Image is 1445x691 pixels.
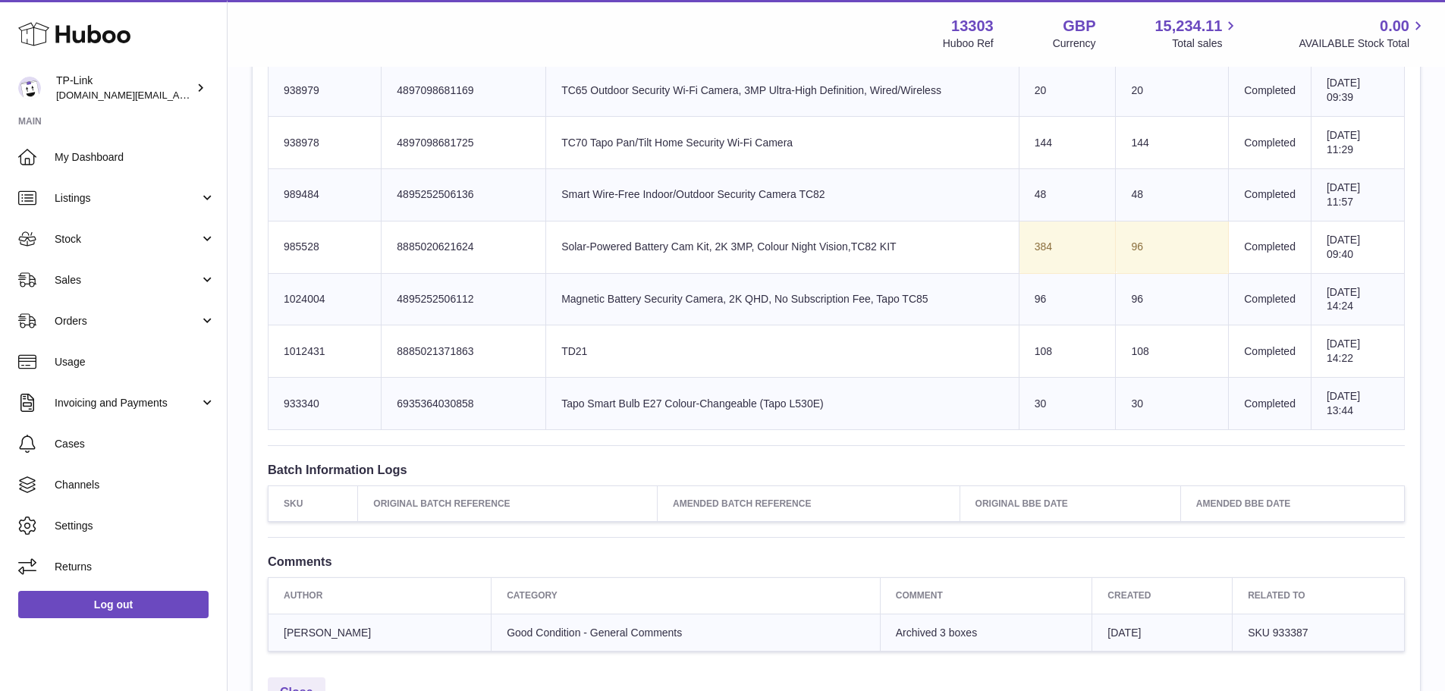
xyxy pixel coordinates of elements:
td: [DATE] 14:22 [1311,325,1404,378]
th: Author [269,578,492,614]
td: 6935364030858 [382,378,546,430]
span: [DATE] [1107,627,1141,639]
td: Solar-Powered Battery Cam Kit, 2K 3MP, Colour Night Vision,TC82 KIT [546,221,1019,273]
th: Original Batch Reference [358,486,658,522]
span: [PERSON_NAME] [284,627,371,639]
div: TP-Link [56,74,193,102]
span: My Dashboard [55,150,215,165]
a: 15,234.11 Total sales [1154,16,1239,51]
span: [DOMAIN_NAME][EMAIL_ADDRESS][DOMAIN_NAME] [56,89,302,101]
td: Completed [1229,273,1311,325]
td: [DATE] 14:24 [1311,273,1404,325]
th: Related to [1233,578,1405,614]
span: AVAILABLE Stock Total [1299,36,1427,51]
th: SKU [269,486,358,522]
span: Returns [55,560,215,574]
span: Good Condition - General Comments [507,627,682,639]
td: Completed [1229,325,1311,378]
td: 20 [1116,64,1229,117]
span: Orders [55,314,199,328]
td: TC70 Tapo Pan/Tilt Home Security Wi-Fi Camera [546,117,1019,169]
span: Archived 3 boxes [896,627,977,639]
td: 384 [1019,221,1116,273]
td: Completed [1229,117,1311,169]
td: TC65 Outdoor Security Wi-Fi Camera, 3MP Ultra-High Definition, Wired/Wireless [546,64,1019,117]
td: 8885020621624 [382,221,546,273]
th: Amended Batch Reference [658,486,960,522]
div: Huboo Ref [943,36,994,51]
th: Created [1092,578,1233,614]
td: 1012431 [269,325,382,378]
h3: Comments [268,553,1405,570]
div: Currency [1053,36,1096,51]
td: Smart Wire-Free Indoor/Outdoor Security Camera TC82 [546,169,1019,221]
td: Completed [1229,169,1311,221]
span: 0.00 [1380,16,1409,36]
td: 48 [1116,169,1229,221]
td: Completed [1229,64,1311,117]
strong: GBP [1063,16,1095,36]
td: 989484 [269,169,382,221]
td: 985528 [269,221,382,273]
td: 4895252506136 [382,169,546,221]
th: Amended BBE Date [1180,486,1404,522]
span: 15,234.11 [1154,16,1222,36]
td: 144 [1116,117,1229,169]
strong: 13303 [951,16,994,36]
span: Settings [55,519,215,533]
td: 938978 [269,117,382,169]
span: Channels [55,478,215,492]
td: 96 [1116,273,1229,325]
span: Total sales [1172,36,1239,51]
td: Completed [1229,221,1311,273]
th: Original BBE Date [960,486,1180,522]
span: Cases [55,437,215,451]
td: [DATE] 13:44 [1311,378,1404,430]
td: [DATE] 11:57 [1311,169,1404,221]
a: Log out [18,591,209,618]
span: SKU 933387 [1248,627,1308,639]
a: 0.00 AVAILABLE Stock Total [1299,16,1427,51]
span: Stock [55,232,199,247]
td: 8885021371863 [382,325,546,378]
td: 96 [1116,221,1229,273]
td: Completed [1229,378,1311,430]
td: 4897098681725 [382,117,546,169]
td: 108 [1116,325,1229,378]
td: Magnetic Battery Security Camera, 2K QHD, No Subscription Fee, Tapo TC85 [546,273,1019,325]
td: 144 [1019,117,1116,169]
span: Listings [55,191,199,206]
span: Sales [55,273,199,287]
td: 20 [1019,64,1116,117]
td: 48 [1019,169,1116,221]
span: Usage [55,355,215,369]
th: Category [492,578,881,614]
td: TD21 [546,325,1019,378]
h3: Batch Information Logs [268,461,1405,478]
td: 938979 [269,64,382,117]
td: 4895252506112 [382,273,546,325]
td: 96 [1019,273,1116,325]
span: Invoicing and Payments [55,396,199,410]
td: 108 [1019,325,1116,378]
th: Comment [880,578,1092,614]
td: 933340 [269,378,382,430]
td: 1024004 [269,273,382,325]
td: [DATE] 09:40 [1311,221,1404,273]
td: Tapo Smart Bulb E27 Colour-Changeable (Tapo L530E) [546,378,1019,430]
td: [DATE] 09:39 [1311,64,1404,117]
td: 30 [1116,378,1229,430]
td: 4897098681169 [382,64,546,117]
img: purchase.uk@tp-link.com [18,77,41,99]
td: 30 [1019,378,1116,430]
td: [DATE] 11:29 [1311,117,1404,169]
